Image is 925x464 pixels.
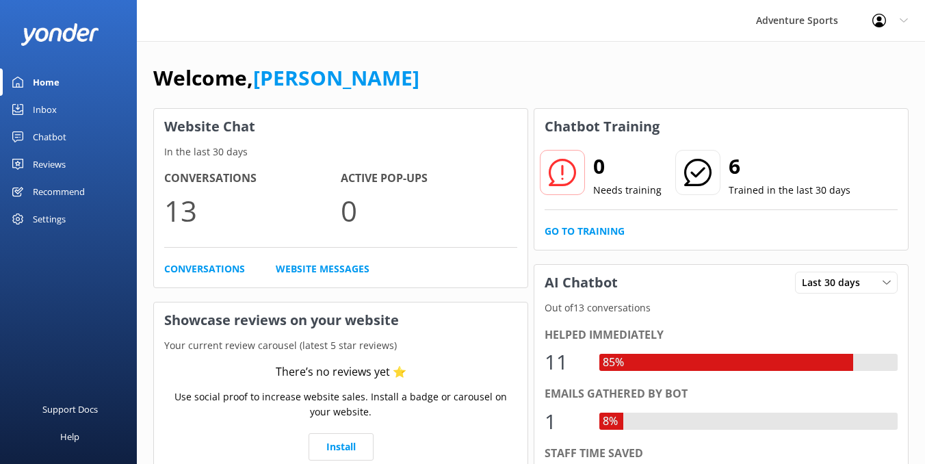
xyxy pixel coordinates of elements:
[164,188,341,233] p: 13
[341,170,517,188] h4: Active Pop-ups
[153,62,419,94] h1: Welcome,
[729,183,850,198] p: Trained in the last 30 days
[309,433,374,461] a: Install
[545,385,898,403] div: Emails gathered by bot
[534,265,628,300] h3: AI Chatbot
[33,96,57,123] div: Inbox
[164,389,517,420] p: Use social proof to increase website sales. Install a badge or carousel on your website.
[33,68,60,96] div: Home
[154,338,527,353] p: Your current review carousel (latest 5 star reviews)
[341,188,517,233] p: 0
[21,23,99,46] img: yonder-white-logo.png
[60,423,79,450] div: Help
[154,144,527,159] p: In the last 30 days
[545,326,898,344] div: Helped immediately
[33,123,66,151] div: Chatbot
[33,205,66,233] div: Settings
[33,178,85,205] div: Recommend
[593,183,662,198] p: Needs training
[276,261,369,276] a: Website Messages
[276,363,406,381] div: There’s no reviews yet ⭐
[154,302,527,338] h3: Showcase reviews on your website
[33,151,66,178] div: Reviews
[599,413,621,430] div: 8%
[534,109,670,144] h3: Chatbot Training
[545,346,586,378] div: 11
[599,354,627,372] div: 85%
[534,300,908,315] p: Out of 13 conversations
[545,445,898,463] div: Staff time saved
[545,405,586,438] div: 1
[164,170,341,188] h4: Conversations
[154,109,527,144] h3: Website Chat
[42,396,98,423] div: Support Docs
[802,275,868,290] span: Last 30 days
[253,64,419,92] a: [PERSON_NAME]
[545,224,625,239] a: Go to Training
[729,150,850,183] h2: 6
[164,261,245,276] a: Conversations
[593,150,662,183] h2: 0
